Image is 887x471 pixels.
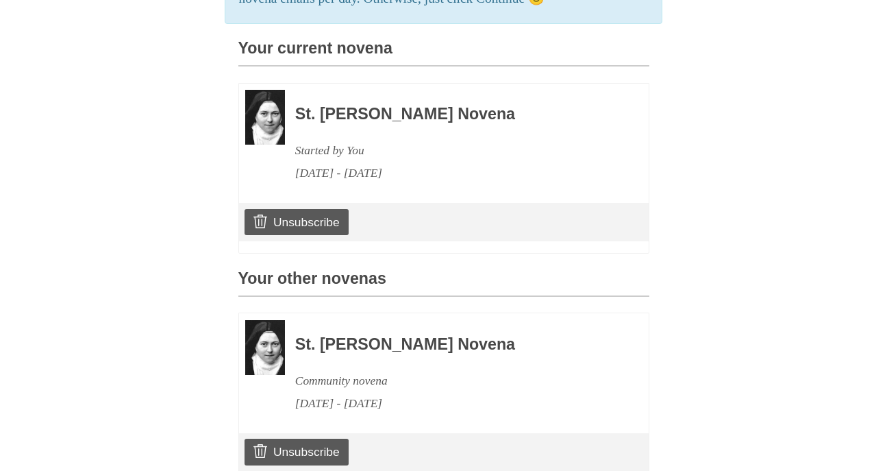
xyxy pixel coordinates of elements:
div: [DATE] - [DATE] [295,162,612,184]
img: Novena image [245,90,285,145]
h3: Your current novena [238,40,649,67]
a: Unsubscribe [245,439,348,465]
div: Community novena [295,370,612,392]
img: Novena image [245,320,285,375]
h3: St. [PERSON_NAME] Novena [295,336,612,354]
div: [DATE] - [DATE] [295,392,612,415]
div: Started by You [295,139,612,162]
h3: St. [PERSON_NAME] Novena [295,106,612,123]
h3: Your other novenas [238,270,649,297]
a: Unsubscribe [245,209,348,235]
